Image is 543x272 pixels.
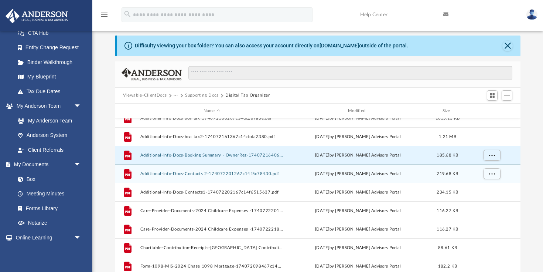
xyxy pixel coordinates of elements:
[140,227,283,232] button: Care-Provider-Documents-2024 Childcare Expenses -174072221867c1502a9d235.pdf
[123,10,132,18] i: search
[140,264,283,269] button: Form-1098-MIS-2024 Chase 1098 Mortgage-174072098467c14b585de5d.pdf
[10,40,92,55] a: Entity Change Request
[287,152,430,159] div: [DATE] by [PERSON_NAME] Advisors Portal
[10,70,89,84] a: My Blueprint
[287,115,430,122] div: [DATE] by [PERSON_NAME] Advisors Portal
[3,9,70,23] img: Anderson Advisors Platinum Portal
[115,118,520,272] div: grid
[140,190,283,195] button: Additional-Info-Docs-Contacts1-174072202167c14f6515637.pdf
[100,14,109,19] a: menu
[74,230,89,245] span: arrow_drop_down
[123,92,167,99] button: Viewable-ClientDocs
[10,201,85,216] a: Forms Library
[140,153,283,158] button: Additional-Info-Docs-Booking Summary - OwnerRez-174072164067c14de87a3fb.pdf
[10,216,89,231] a: Notarize
[433,108,462,114] div: Size
[5,99,89,114] a: My Anderson Teamarrow_drop_down
[10,128,89,143] a: Anderson System
[437,172,458,176] span: 219.68 KB
[437,209,458,213] span: 116.27 KB
[10,113,85,128] a: My Anderson Team
[74,157,89,172] span: arrow_drop_down
[437,227,458,231] span: 116.27 KB
[118,108,137,114] div: id
[484,150,501,161] button: More options
[465,108,517,114] div: id
[287,226,430,233] div: [DATE] by [PERSON_NAME] Advisors Portal
[438,264,457,268] span: 182.2 KB
[320,43,359,48] a: [DOMAIN_NAME]
[484,168,501,179] button: More options
[10,55,92,70] a: Binder Walkthrough
[287,245,430,251] div: [DATE] by [PERSON_NAME] Advisors Portal
[10,26,92,40] a: CTA Hub
[140,208,283,213] button: Care-Provider-Documents-2024 Childcare Expenses -174072220167c15019b0326.pdf
[140,171,283,176] button: Additional-Info-Docs-Contacts 2-174072201267c14f5c78430.pdf
[287,263,430,270] div: [DATE] by [PERSON_NAME] Advisors Portal
[5,157,89,172] a: My Documentsarrow_drop_down
[439,135,456,139] span: 1.21 MB
[502,41,513,51] button: Close
[140,134,283,139] button: Additional-Info-Docs-boa tax2-174072161367c14dcda2380.pdf
[437,190,458,194] span: 234.15 KB
[140,108,283,114] div: Name
[10,172,85,187] a: Box
[286,108,430,114] div: Modified
[487,90,498,101] button: Switch to Grid View
[287,134,430,140] div: [DATE] by [PERSON_NAME] Advisors Portal
[174,92,178,99] button: ···
[185,92,219,99] button: Supporting Docs
[100,10,109,19] i: menu
[436,116,460,120] span: 1015.13 KB
[10,84,92,99] a: Tax Due Dates
[135,42,408,50] div: Difficulty viewing your box folder? You can also access your account directly on outside of the p...
[140,245,283,250] button: Charitable-Contribution-Receipts-[GEOGRAPHIC_DATA] Contribution-174072103667c14b8cebffa.pdf
[287,171,430,177] div: [DATE] by [PERSON_NAME] Advisors Portal
[10,187,89,201] a: Meeting Minutes
[5,230,89,245] a: Online Learningarrow_drop_down
[287,208,430,214] div: [DATE] by [PERSON_NAME] Advisors Portal
[287,189,430,196] div: [DATE] by [PERSON_NAME] Advisors Portal
[526,9,537,20] img: User Pic
[437,153,458,157] span: 185.68 KB
[502,90,513,101] button: Add
[225,92,270,99] button: Digital Tax Organizer
[10,142,89,157] a: Client Referrals
[438,246,457,250] span: 88.61 KB
[140,116,283,121] button: Additional-Info-Docs-boa tax-174072160267c14dc2d7a3e.pdf
[10,245,89,260] a: Courses
[188,66,512,80] input: Search files and folders
[74,99,89,114] span: arrow_drop_down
